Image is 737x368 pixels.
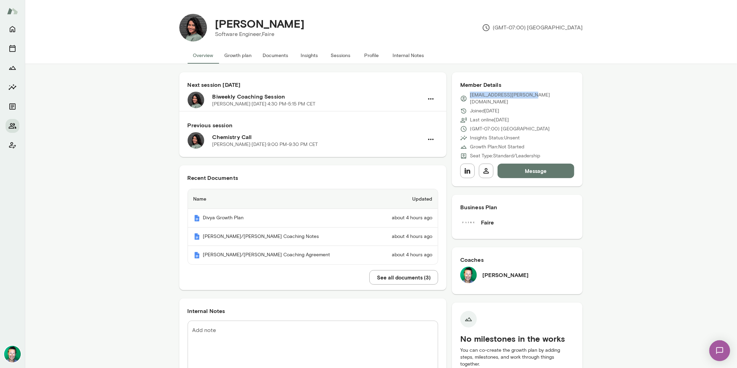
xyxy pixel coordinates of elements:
[470,144,524,150] p: Growth Plan: Not Started
[460,256,575,264] h6: Coaches
[188,307,438,315] h6: Internal Notes
[188,228,374,246] th: [PERSON_NAME]/[PERSON_NAME] Coaching Notes
[257,47,294,64] button: Documents
[188,81,438,89] h6: Next session [DATE]
[460,267,477,283] img: Brian Lawrence
[188,174,438,182] h6: Recent Documents
[294,47,325,64] button: Insights
[6,22,19,36] button: Home
[215,30,305,38] p: Software Engineer, Faire
[498,164,575,178] button: Message
[470,153,540,159] p: Seat Type: Standard/Leadership
[470,135,520,141] p: Insights Status: Unsent
[212,101,316,108] p: [PERSON_NAME] · [DATE] · 4:30 PM-5:15 PM CET
[6,119,19,133] button: Members
[6,138,19,152] button: Client app
[212,133,424,141] h6: Chemistry Call
[193,252,200,259] img: Mento | Coaching sessions
[188,209,374,228] th: Divya Growth Plan
[460,333,575,344] h5: No milestones in the works
[460,81,575,89] h6: Member Details
[482,271,529,279] h6: [PERSON_NAME]
[4,346,21,362] img: Brian Lawrence
[387,47,430,64] button: Internal Notes
[373,246,438,264] td: about 4 hours ago
[470,92,575,105] p: [EMAIL_ADDRESS][PERSON_NAME][DOMAIN_NAME]
[6,42,19,55] button: Sessions
[215,17,305,30] h4: [PERSON_NAME]
[482,24,583,32] p: (GMT-07:00) [GEOGRAPHIC_DATA]
[481,218,494,227] h6: Faire
[193,233,200,240] img: Mento | Coaching sessions
[188,121,438,129] h6: Previous session
[470,126,550,132] p: (GMT-07:00) [GEOGRAPHIC_DATA]
[6,61,19,75] button: Growth Plan
[470,117,509,123] p: Last online [DATE]
[179,14,207,42] img: Divya Sudhakar
[212,141,318,148] p: [PERSON_NAME] · [DATE] · 9:00 PM-9:30 PM CET
[212,92,424,101] h6: Biweekly Coaching Session
[6,80,19,94] button: Insights
[373,189,438,209] th: Updated
[470,108,499,114] p: Joined [DATE]
[356,47,387,64] button: Profile
[193,215,200,222] img: Mento | Coaching sessions
[188,47,219,64] button: Overview
[219,47,257,64] button: Growth plan
[7,4,18,18] img: Mento
[369,270,438,285] button: See all documents (3)
[188,189,374,209] th: Name
[460,203,575,211] h6: Business Plan
[373,228,438,246] td: about 4 hours ago
[188,246,374,264] th: [PERSON_NAME]/[PERSON_NAME] Coaching Agreement
[6,100,19,113] button: Documents
[460,347,575,368] p: You can co-create the growth plan by adding steps, milestones, and work through things together.
[373,209,438,228] td: about 4 hours ago
[325,47,356,64] button: Sessions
